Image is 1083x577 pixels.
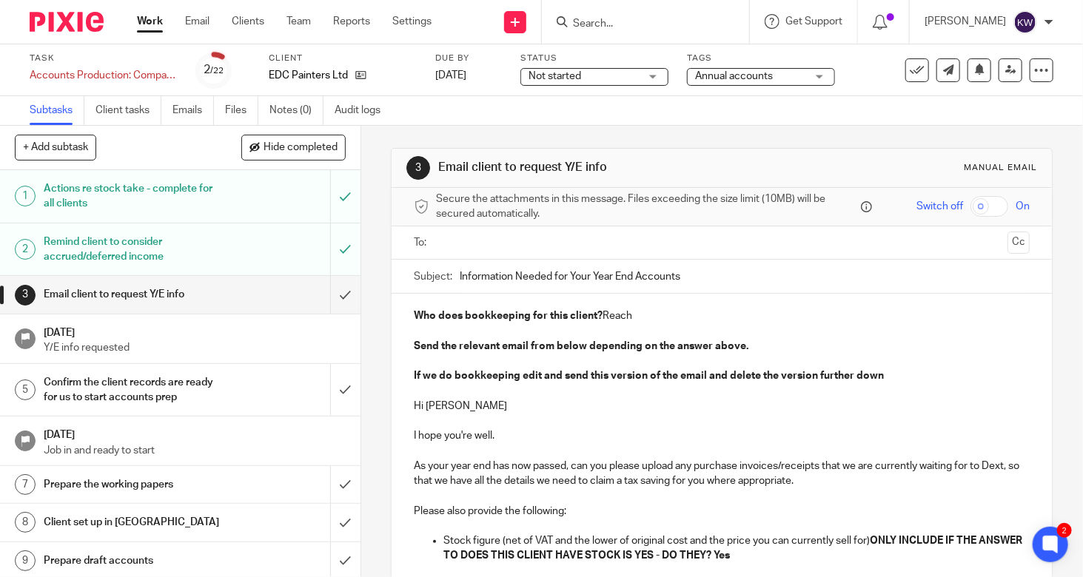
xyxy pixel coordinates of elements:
[172,96,214,125] a: Emails
[695,71,773,81] span: Annual accounts
[15,239,36,260] div: 2
[44,283,225,306] h1: Email client to request Y/E info
[30,96,84,125] a: Subtasks
[414,504,1030,519] p: Please also provide the following:
[414,341,748,351] strong: Send the relevant email from below depending on the answer above.
[436,192,857,222] span: Secure the attachments in this message. Files exceeding the size limit (10MB) will be secured aut...
[443,533,1030,564] p: Stock figure (net of VAT and the lower of original cost and the price you can currently sell for)
[435,53,502,64] label: Due by
[44,424,346,442] h1: [DATE]
[925,14,1006,29] p: [PERSON_NAME]
[392,14,432,29] a: Settings
[15,512,36,533] div: 8
[264,142,338,154] span: Hide completed
[414,428,1030,443] p: I hope you're well.
[241,135,346,160] button: Hide completed
[269,96,323,125] a: Notes (0)
[44,231,225,269] h1: Remind client to consider accrued/deferred income
[1007,232,1030,254] button: Cc
[15,379,36,400] div: 5
[15,135,96,160] button: + Add subtask
[225,96,258,125] a: Files
[406,156,430,180] div: 3
[95,96,161,125] a: Client tasks
[529,71,581,81] span: Not started
[30,53,178,64] label: Task
[15,550,36,571] div: 9
[916,199,963,214] span: Switch off
[44,550,225,572] h1: Prepare draft accounts
[15,285,36,306] div: 3
[414,371,884,381] strong: If we do bookkeeping edit and send this version of the email and delete the version further down
[414,308,1030,323] p: Reach
[1016,199,1030,214] span: On
[44,443,346,458] p: Job in and ready to start
[44,322,346,340] h1: [DATE]
[438,160,754,175] h1: Email client to request Y/E info
[1057,523,1072,538] div: 2
[1013,10,1037,34] img: svg%3E
[15,474,36,495] div: 7
[414,269,452,284] label: Subject:
[44,371,225,409] h1: Confirm the client records are ready for us to start accounts prep
[44,340,346,355] p: Y/E info requested
[30,68,178,83] div: Accounts Production: Companies
[414,311,603,321] strong: Who does bookkeeping for this client?
[44,473,225,496] h1: Prepare the working papers
[435,70,466,81] span: [DATE]
[269,53,417,64] label: Client
[211,67,224,75] small: /22
[204,61,224,78] div: 2
[269,68,348,83] p: EDC Painters Ltd
[335,96,392,125] a: Audit logs
[520,53,668,64] label: Status
[414,235,430,250] label: To:
[286,14,311,29] a: Team
[232,14,264,29] a: Clients
[333,14,370,29] a: Reports
[964,162,1037,174] div: Manual email
[44,511,225,533] h1: Client set up in [GEOGRAPHIC_DATA]
[185,14,209,29] a: Email
[137,14,163,29] a: Work
[785,16,842,27] span: Get Support
[15,186,36,206] div: 1
[44,178,225,215] h1: Actions re stock take - complete for all clients
[571,18,705,31] input: Search
[414,459,1030,489] p: As your year end has now passed, can you please upload any purchase invoices/receipts that we are...
[414,399,1030,429] p: Hi [PERSON_NAME]
[687,53,835,64] label: Tags
[30,12,104,32] img: Pixie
